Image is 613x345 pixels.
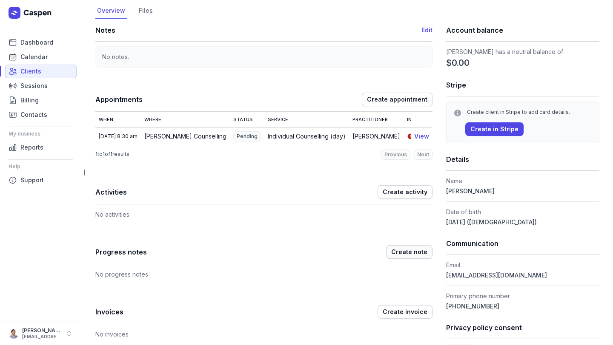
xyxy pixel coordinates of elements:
[141,112,230,127] th: Where
[465,122,524,136] button: Create in Stripe
[110,151,112,157] span: 1
[9,127,73,141] div: My business
[22,327,61,334] div: [PERSON_NAME]
[95,204,433,220] div: No activities
[20,95,39,105] span: Billing
[9,328,19,339] img: User profile image
[22,334,61,340] div: [EMAIL_ADDRESS][DOMAIN_NAME]
[467,109,592,116] div: Create client in Stripe to add card details.
[384,151,407,158] span: Previous
[137,3,155,19] a: Files
[141,127,230,145] td: [PERSON_NAME] Counselling
[95,93,362,105] h1: Appointments
[230,112,264,127] th: Status
[383,187,427,197] span: Create activity
[446,291,599,301] dt: Primary phone number
[383,307,427,317] span: Create invoice
[414,131,429,141] button: View
[446,271,547,279] span: [EMAIL_ADDRESS][DOMAIN_NAME]
[446,48,563,55] span: [PERSON_NAME] has a neutral balance of
[95,112,141,127] th: When
[95,3,599,19] nav: Tabs
[381,150,410,160] button: Previous
[99,133,137,140] div: [DATE] 8:30 am
[20,175,44,185] span: Support
[470,124,518,134] span: Create in Stripe
[95,264,433,280] div: No progress notes
[9,160,73,173] div: Help
[102,53,129,60] span: No notes.
[367,94,427,105] span: Create appointment
[233,131,261,141] span: Pending
[446,260,599,270] dt: Email
[404,112,446,127] th: Invoice
[446,153,599,165] h1: Details
[95,186,378,198] h1: Activities
[391,247,427,257] span: Create note
[446,218,537,226] span: [DATE] ([DEMOGRAPHIC_DATA])
[20,52,48,62] span: Calendar
[446,176,599,186] dt: Name
[95,306,378,318] h1: Invoices
[20,66,41,76] span: Clients
[421,25,433,35] button: Edit
[446,322,599,334] h1: Privacy policy consent
[264,112,349,127] th: Service
[95,3,127,19] a: Overview
[103,151,105,157] span: 1
[446,238,599,249] h1: Communication
[20,37,53,48] span: Dashboard
[417,151,429,158] span: Next
[20,110,47,120] span: Contacts
[95,151,129,158] p: to of results
[20,81,48,91] span: Sessions
[446,57,470,69] span: $0.00
[95,246,386,258] h1: Progress notes
[446,207,599,217] dt: Date of birth
[349,112,404,127] th: Practitioner
[95,324,433,339] div: No invoices
[446,24,599,36] h1: Account balance
[95,151,97,157] span: 1
[446,79,599,91] h1: Stripe
[446,187,495,195] span: [PERSON_NAME]
[264,127,349,145] td: Individual Counselling (day)
[95,24,421,36] h1: Notes
[414,150,433,160] button: Next
[349,127,404,145] td: [PERSON_NAME]
[446,303,499,310] span: [PHONE_NUMBER]
[20,142,43,153] span: Reports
